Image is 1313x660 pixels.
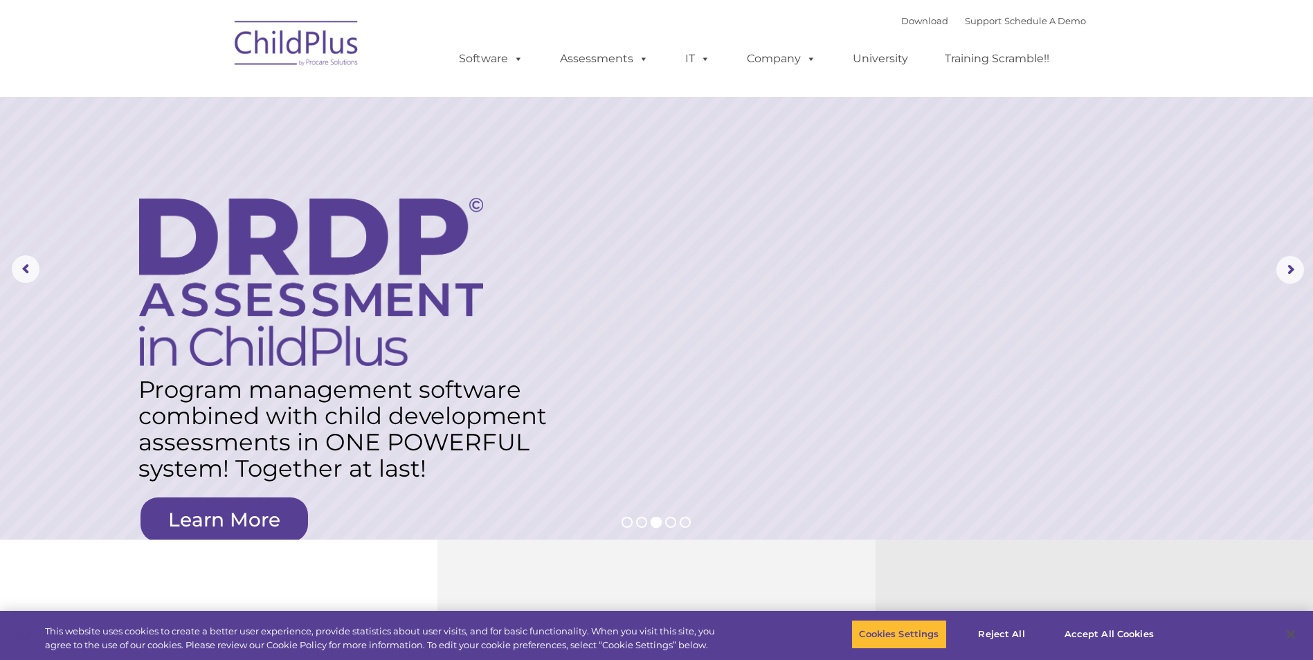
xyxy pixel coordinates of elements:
[1004,15,1086,26] a: Schedule A Demo
[139,198,483,366] img: DRDP Assessment in ChildPlus
[851,620,946,649] button: Cookies Settings
[546,45,662,73] a: Assessments
[1276,619,1306,650] button: Close
[1057,620,1161,649] button: Accept All Cookies
[45,625,722,652] div: This website uses cookies to create a better user experience, provide statistics about user visit...
[901,15,1086,26] font: |
[965,15,1002,26] a: Support
[228,11,366,80] img: ChildPlus by Procare Solutions
[445,45,537,73] a: Software
[671,45,724,73] a: IT
[959,620,1045,649] button: Reject All
[931,45,1063,73] a: Training Scramble!!
[192,91,235,102] span: Last name
[141,497,308,542] a: Learn More
[138,376,559,482] rs-layer: Program management software combined with child development assessments in ONE POWERFUL system! T...
[733,45,830,73] a: Company
[192,148,251,158] span: Phone number
[839,45,922,73] a: University
[901,15,948,26] a: Download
